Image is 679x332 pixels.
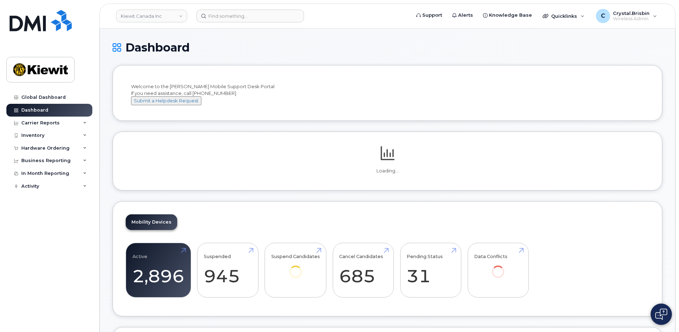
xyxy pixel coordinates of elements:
[131,98,201,103] a: Submit a Helpdesk Request
[339,247,387,294] a: Cancel Candidates 685
[204,247,252,294] a: Suspended 945
[271,247,320,288] a: Suspend Candidates
[126,214,177,230] a: Mobility Devices
[131,83,644,105] div: Welcome to the [PERSON_NAME] Mobile Support Desk Portal If you need assistance, call [PHONE_NUMBER].
[474,247,522,288] a: Data Conflicts
[126,168,649,174] p: Loading...
[113,41,662,54] h1: Dashboard
[131,96,201,105] button: Submit a Helpdesk Request
[132,247,184,294] a: Active 2,896
[407,247,455,294] a: Pending Status 31
[655,309,667,320] img: Open chat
